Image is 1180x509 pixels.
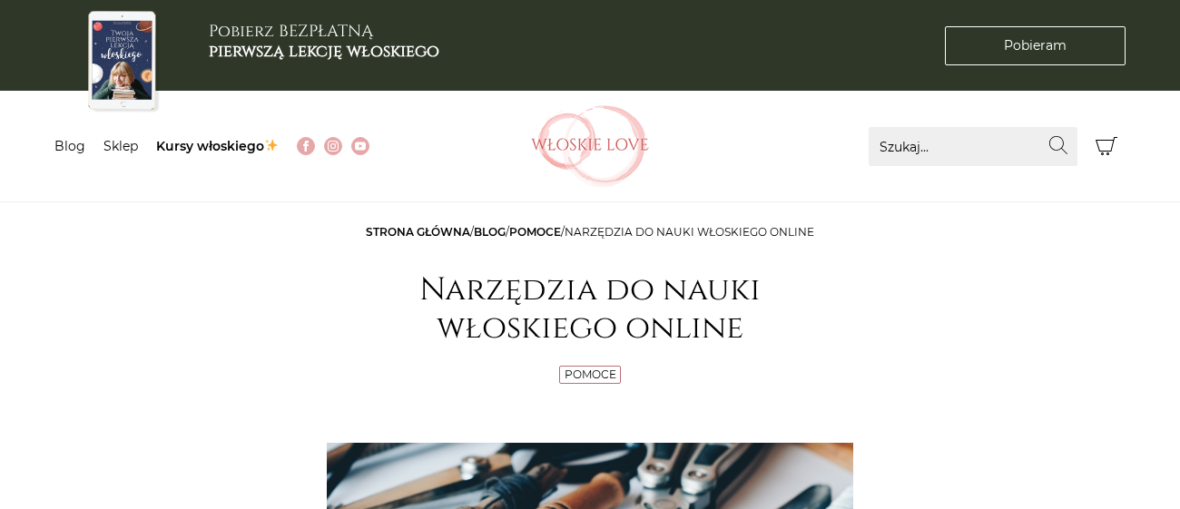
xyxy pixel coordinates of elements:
b: pierwszą lekcję włoskiego [209,40,439,63]
a: Kursy włoskiego [156,138,279,154]
a: Blog [474,225,506,239]
a: Blog [54,138,85,154]
a: Sklep [103,138,138,154]
a: Pobieram [945,26,1126,65]
a: Strona główna [366,225,470,239]
span: / / / [366,225,814,239]
h1: Narzędzia do nauki włoskiego online [327,271,853,347]
img: ✨ [265,139,278,152]
h3: Pobierz BEZPŁATNĄ [209,22,439,61]
a: Pomoce [565,367,616,381]
span: Pobieram [1004,36,1067,55]
img: Włoskielove [531,105,649,187]
a: Pomoce [509,225,561,239]
input: Szukaj... [869,127,1077,166]
span: Narzędzia do nauki włoskiego online [565,225,814,239]
button: Koszyk [1087,127,1126,166]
